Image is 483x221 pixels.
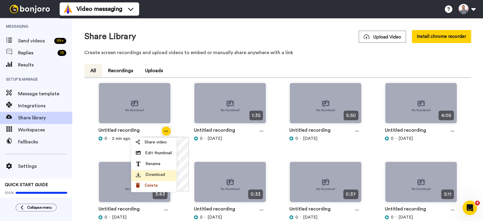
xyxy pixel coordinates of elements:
[18,37,52,45] span: Send videos
[385,136,457,142] div: [DATE]
[289,205,331,214] a: Untitled recording
[104,214,107,220] span: 0
[84,32,136,41] h1: Share Library
[249,111,263,120] span: 1:35
[290,162,361,207] img: no-thumbnail.jpg
[139,64,169,77] button: Uploads
[385,205,426,214] a: Untitled recording
[153,189,167,199] span: 3:43
[385,214,457,220] div: [DATE]
[145,161,160,167] span: Rename
[194,127,235,136] a: Untitled recording
[194,162,266,207] img: no-thumbnail.jpg
[385,127,426,136] a: Untitled recording
[289,127,331,136] a: Untitled recording
[5,183,48,187] span: QUICK START GUIDE
[27,205,52,210] span: Collapse menu
[18,114,72,121] span: Share library
[18,126,72,134] span: Workspaces
[98,214,171,220] div: [DATE]
[200,214,203,220] span: 0
[145,183,158,189] span: Delete
[76,5,122,13] span: Video messaging
[7,5,52,13] img: bj-logo-header-white.svg
[385,83,457,128] img: no-thumbnail.jpg
[54,38,66,44] div: 99 +
[18,90,72,97] span: Message template
[84,49,471,56] p: Create screen recordings and upload videos to embed or manually share anywhere with a link
[145,172,165,178] span: Download
[104,136,107,142] span: 0
[98,205,140,214] a: Untitled recording
[18,102,72,109] span: Integrations
[343,189,358,199] span: 0:37
[194,136,266,142] div: [DATE]
[194,214,266,220] div: [DATE]
[290,83,361,128] img: no-thumbnail.jpg
[200,136,203,142] span: 0
[98,127,140,136] a: Untitled recording
[5,190,14,195] span: 100%
[18,138,72,146] span: Fallbacks
[289,136,362,142] div: [DATE]
[344,111,358,120] span: 5:50
[145,139,167,145] span: Share video
[18,49,55,57] span: Replies
[58,50,66,56] div: 19
[99,83,170,128] img: no-thumbnail.jpg
[289,214,362,220] div: [DATE]
[438,111,453,120] span: 4:06
[102,64,139,77] button: Recordings
[18,163,72,170] span: Settings
[391,136,394,142] span: 0
[463,201,477,215] iframe: Intercom live chat
[359,31,406,43] button: Upload Video
[295,214,298,220] span: 0
[63,4,73,14] img: vm-color.svg
[16,204,57,211] button: Collapse menu
[385,162,457,207] img: no-thumbnail.jpg
[98,136,171,142] div: 2 min ago
[194,205,235,214] a: Untitled recording
[194,83,266,128] img: no-thumbnail.jpg
[363,34,401,40] span: Upload Video
[441,189,453,199] span: 5:11
[248,189,263,199] span: 0:33
[295,136,298,142] span: 0
[18,61,72,69] span: Results
[475,201,480,205] span: 4
[84,64,102,77] button: All
[391,214,394,220] span: 0
[145,150,172,156] span: Edit thumbnail
[99,162,170,207] img: no-thumbnail.jpg
[412,30,471,43] button: Install chrome recorder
